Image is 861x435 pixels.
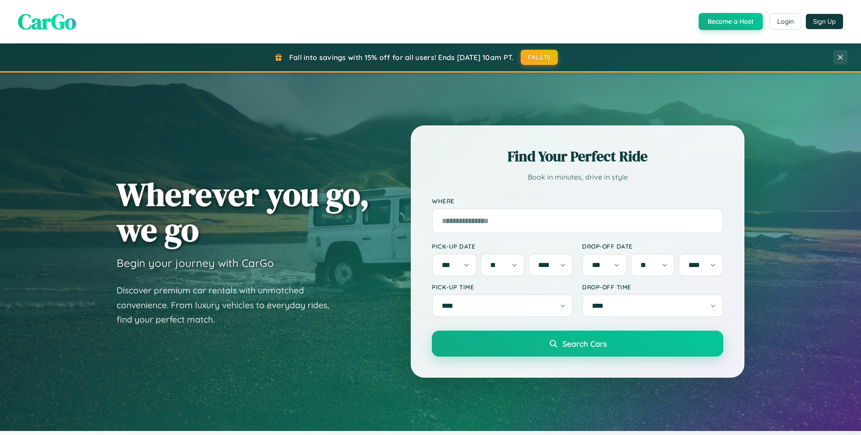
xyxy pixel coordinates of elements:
[562,339,607,349] span: Search Cars
[117,177,370,247] h1: Wherever you go, we go
[289,53,514,62] span: Fall into savings with 15% off for all users! Ends [DATE] 10am PT.
[770,13,801,30] button: Login
[432,171,723,184] p: Book in minutes, drive in style
[582,242,723,250] label: Drop-off Date
[432,146,723,166] h2: Find Your Perfect Ride
[699,13,763,30] button: Become a Host
[432,242,573,250] label: Pick-up Date
[432,283,573,291] label: Pick-up Time
[117,283,341,327] p: Discover premium car rentals with unmatched convenience. From luxury vehicles to everyday rides, ...
[432,197,723,205] label: Where
[432,331,723,357] button: Search Cars
[521,50,558,65] button: FALL15
[582,283,723,291] label: Drop-off Time
[117,256,274,270] h3: Begin your journey with CarGo
[18,7,76,36] span: CarGo
[806,14,843,29] button: Sign Up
